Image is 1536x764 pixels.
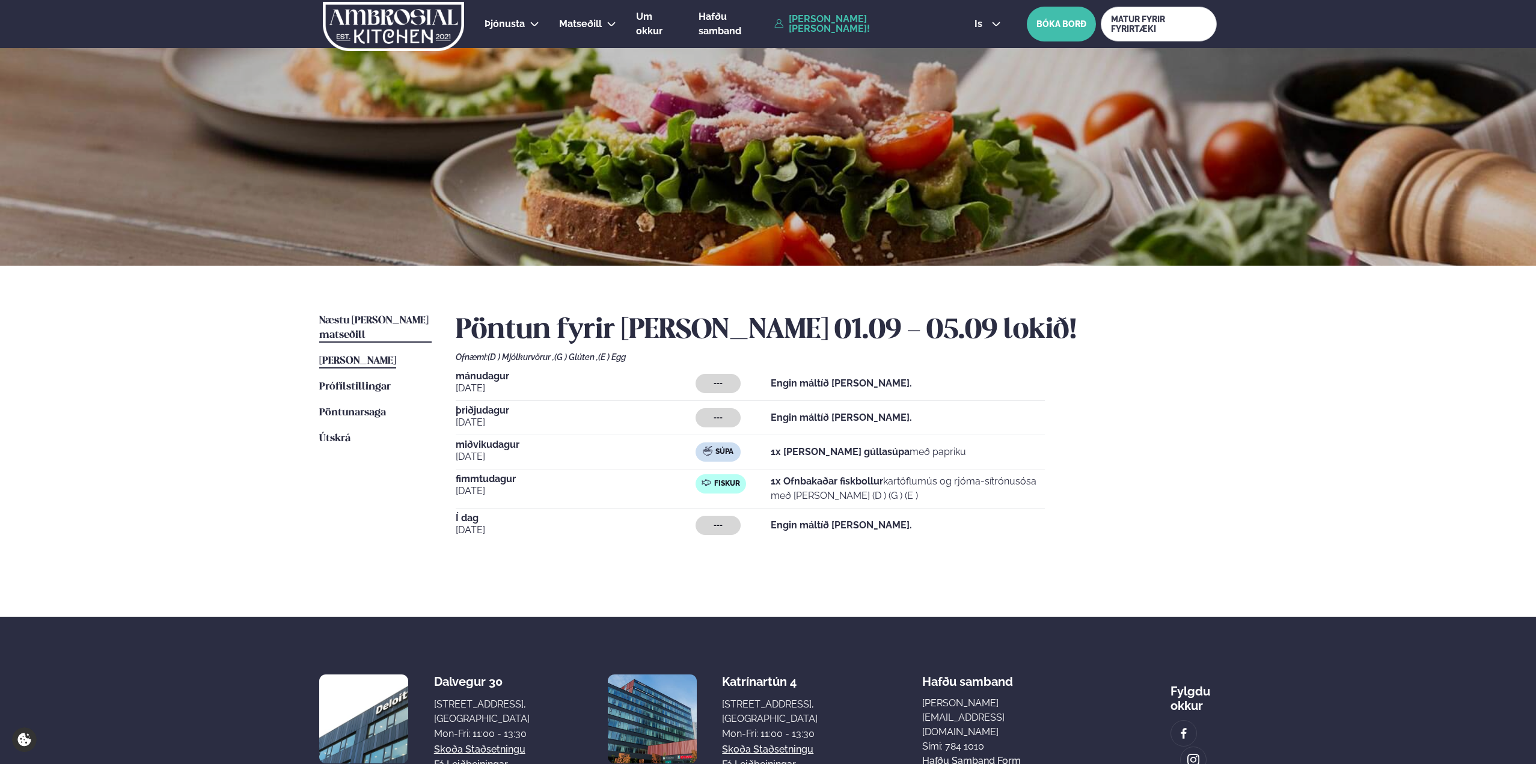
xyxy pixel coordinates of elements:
span: is [975,19,986,29]
span: --- [714,379,723,388]
span: --- [714,521,723,530]
a: Útskrá [319,432,350,446]
div: Dalvegur 30 [434,674,530,689]
div: Ofnæmi: [456,352,1217,362]
span: Þjónusta [485,18,525,29]
a: Matseðill [559,17,602,31]
span: Útskrá [319,433,350,444]
img: image alt [319,674,408,763]
span: Súpa [715,447,733,457]
span: Prófílstillingar [319,382,391,392]
span: (E ) Egg [598,352,626,362]
span: [DATE] [456,415,696,430]
p: með papriku [771,445,966,459]
div: Mon-Fri: 11:00 - 13:30 [434,727,530,741]
p: Sími: 784 1010 [922,739,1066,754]
a: [PERSON_NAME] [319,354,396,368]
strong: 1x Ofnbakaðar fiskbollur [771,475,883,487]
strong: 1x [PERSON_NAME] gúllasúpa [771,446,910,457]
span: Um okkur [636,11,662,37]
a: Hafðu samband [699,10,768,38]
span: --- [714,413,723,423]
span: [PERSON_NAME] [319,356,396,366]
span: mánudagur [456,371,696,381]
span: Í dag [456,513,696,523]
span: þriðjudagur [456,406,696,415]
span: Hafðu samband [922,665,1013,689]
img: fish.svg [702,478,711,487]
a: MATUR FYRIR FYRIRTÆKI [1101,7,1217,41]
span: [DATE] [456,381,696,396]
img: soup.svg [703,446,712,456]
span: Matseðill [559,18,602,29]
img: logo [322,2,465,51]
span: Pöntunarsaga [319,408,386,418]
img: image alt [1177,727,1190,741]
span: (G ) Glúten , [554,352,598,362]
button: is [965,19,1010,29]
strong: Engin máltíð [PERSON_NAME]. [771,412,912,423]
a: Skoða staðsetningu [722,742,813,757]
span: miðvikudagur [456,440,696,450]
span: Fiskur [714,479,740,489]
div: [STREET_ADDRESS], [GEOGRAPHIC_DATA] [434,697,530,726]
button: BÓKA BORÐ [1027,7,1096,41]
a: Prófílstillingar [319,380,391,394]
a: Cookie settings [12,727,37,752]
span: (D ) Mjólkurvörur , [488,352,554,362]
div: [STREET_ADDRESS], [GEOGRAPHIC_DATA] [722,697,818,726]
a: Næstu [PERSON_NAME] matseðill [319,314,432,343]
strong: Engin máltíð [PERSON_NAME]. [771,519,912,531]
span: fimmtudagur [456,474,696,484]
a: image alt [1171,721,1196,746]
a: Þjónusta [485,17,525,31]
a: Pöntunarsaga [319,406,386,420]
a: Skoða staðsetningu [434,742,525,757]
span: [DATE] [456,450,696,464]
div: Fylgdu okkur [1170,674,1217,713]
img: image alt [608,674,697,763]
div: Katrínartún 4 [722,674,818,689]
span: [DATE] [456,484,696,498]
a: Um okkur [636,10,679,38]
a: [PERSON_NAME] [PERSON_NAME]! [774,14,947,34]
a: [PERSON_NAME][EMAIL_ADDRESS][DOMAIN_NAME] [922,696,1066,739]
span: Hafðu samband [699,11,741,37]
h2: Pöntun fyrir [PERSON_NAME] 01.09 - 05.09 lokið! [456,314,1217,347]
span: [DATE] [456,523,696,537]
div: Mon-Fri: 11:00 - 13:30 [722,727,818,741]
strong: Engin máltíð [PERSON_NAME]. [771,377,912,389]
span: Næstu [PERSON_NAME] matseðill [319,316,429,340]
p: kartöflumús og rjóma-sítrónusósa með [PERSON_NAME] (D ) (G ) (E ) [771,474,1045,503]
